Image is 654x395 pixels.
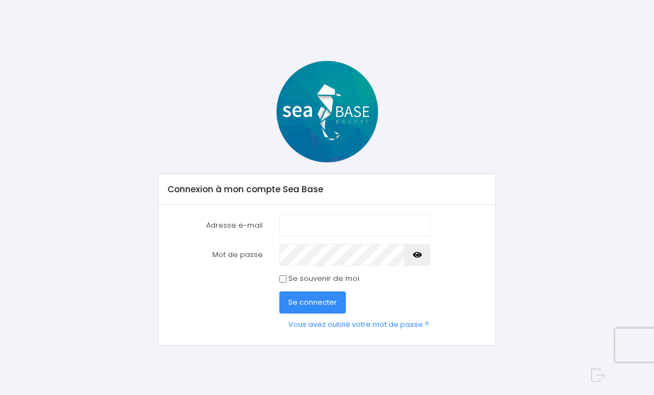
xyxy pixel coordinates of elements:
[288,273,359,284] label: Se souvenir de moi
[288,297,337,307] span: Se connecter
[159,244,271,266] label: Mot de passe
[279,291,346,314] button: Se connecter
[279,314,438,336] a: Vous avez oublié votre mot de passe ?
[159,174,495,205] div: Connexion à mon compte Sea Base
[159,214,271,237] label: Adresse e-mail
